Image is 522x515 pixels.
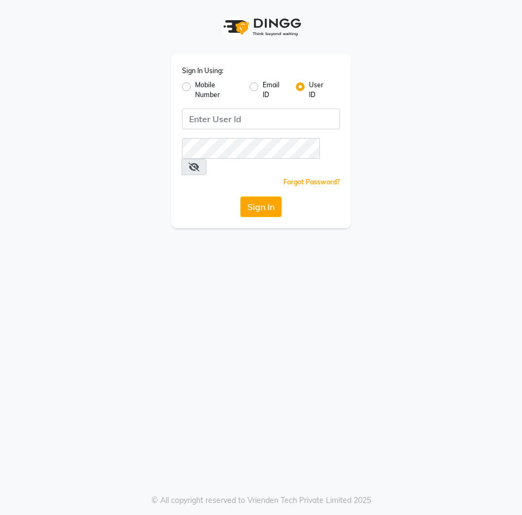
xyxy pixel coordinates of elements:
[195,80,241,100] label: Mobile Number
[309,80,331,100] label: User ID
[240,196,282,217] button: Sign In
[263,80,287,100] label: Email ID
[182,66,223,76] label: Sign In Using:
[217,11,305,43] img: logo1.svg
[283,178,340,186] a: Forgot Password?
[182,138,320,159] input: Username
[182,109,340,129] input: Username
